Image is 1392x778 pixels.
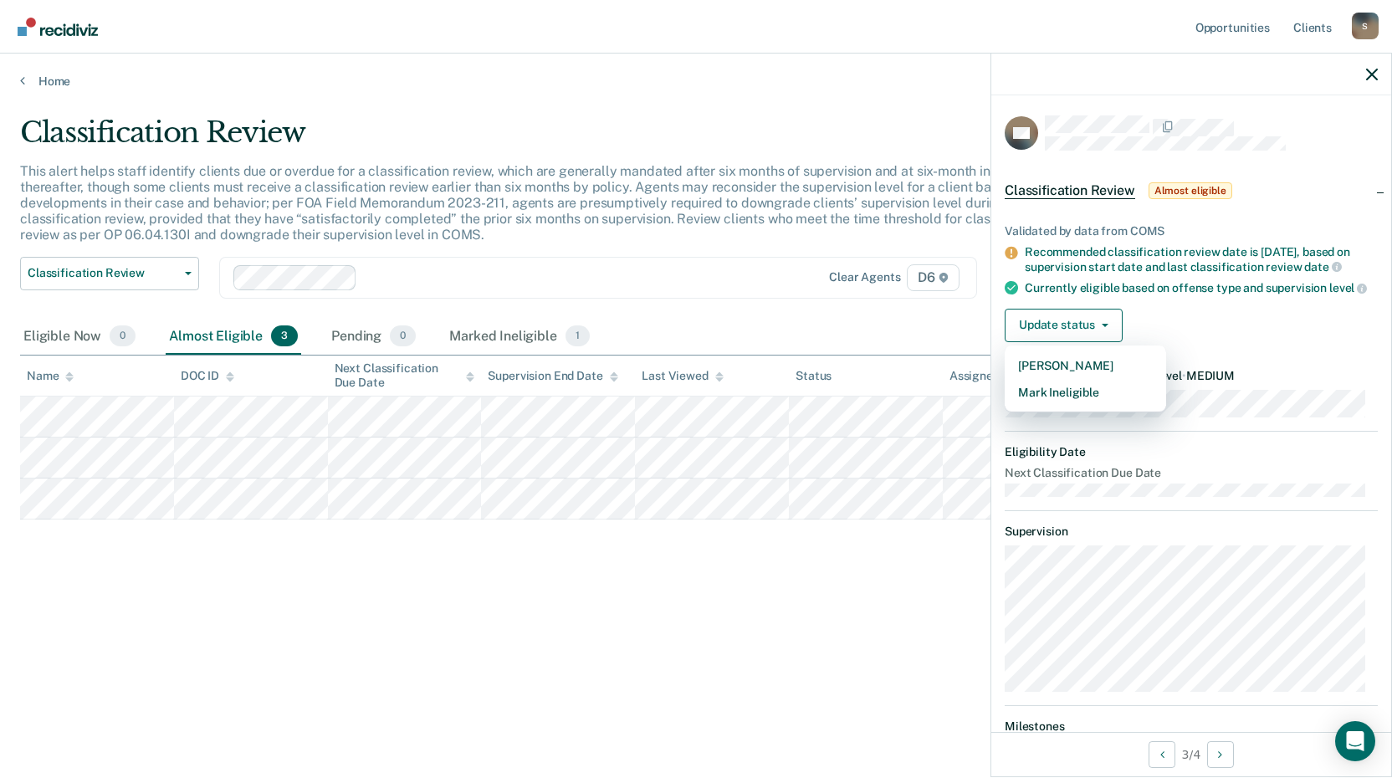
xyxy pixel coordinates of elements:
[642,369,723,383] div: Last Viewed
[1005,309,1123,342] button: Update status
[18,18,98,36] img: Recidiviz
[1025,280,1378,295] div: Currently eligible based on offense type and supervision
[1005,525,1378,539] dt: Supervision
[110,325,136,347] span: 0
[390,325,416,347] span: 0
[1005,224,1378,238] div: Validated by data from COMS
[181,369,234,383] div: DOC ID
[328,319,419,356] div: Pending
[28,266,178,280] span: Classification Review
[20,319,139,356] div: Eligible Now
[446,319,593,356] div: Marked Ineligible
[1207,741,1234,768] button: Next Opportunity
[1149,182,1232,199] span: Almost eligible
[1335,721,1375,761] div: Open Intercom Messenger
[1025,245,1378,274] div: Recommended classification review date is [DATE], based on supervision start date and last classi...
[335,361,475,390] div: Next Classification Due Date
[1352,13,1379,39] button: Profile dropdown button
[796,369,832,383] div: Status
[1005,352,1166,379] button: [PERSON_NAME]
[20,74,1372,89] a: Home
[1005,369,1378,383] dt: Recommended Supervision Level MEDIUM
[1182,369,1186,382] span: •
[829,270,900,284] div: Clear agents
[907,264,960,291] span: D6
[27,369,74,383] div: Name
[20,163,1046,243] p: This alert helps staff identify clients due or overdue for a classification review, which are gen...
[488,369,617,383] div: Supervision End Date
[1005,445,1378,459] dt: Eligibility Date
[1005,182,1135,199] span: Classification Review
[991,164,1391,218] div: Classification ReviewAlmost eligible
[166,319,301,356] div: Almost Eligible
[1005,719,1378,734] dt: Milestones
[1352,13,1379,39] div: S
[1005,379,1166,406] button: Mark Ineligible
[949,369,1028,383] div: Assigned to
[1149,741,1175,768] button: Previous Opportunity
[565,325,590,347] span: 1
[271,325,298,347] span: 3
[1329,281,1367,294] span: level
[991,732,1391,776] div: 3 / 4
[20,115,1064,163] div: Classification Review
[1005,466,1378,480] dt: Next Classification Due Date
